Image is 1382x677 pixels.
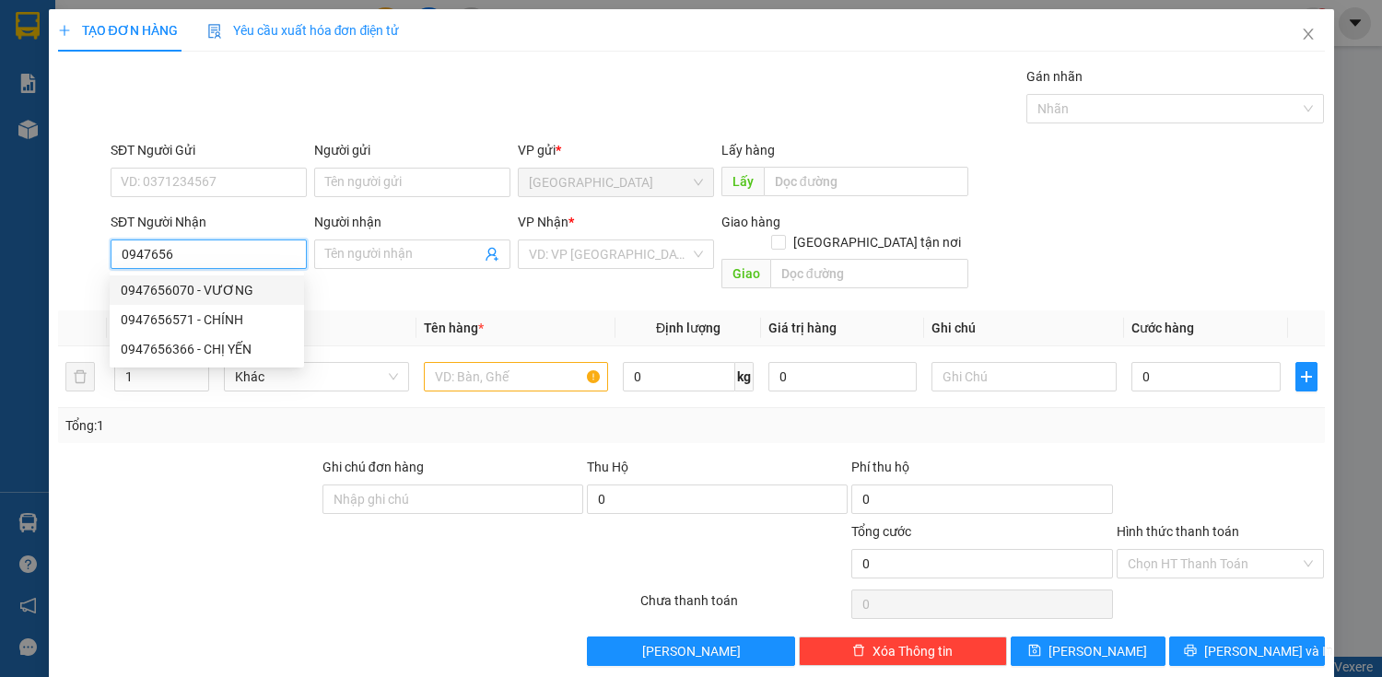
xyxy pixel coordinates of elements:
[587,460,628,474] span: Thu Hộ
[195,11,220,37] span: SL
[873,641,953,661] span: Xóa Thông tin
[518,215,568,229] span: VP Nhận
[217,49,367,93] div: SG2508130004
[1131,321,1194,335] span: Cước hàng
[851,457,1112,484] div: Phí thu hộ
[65,415,535,436] div: Tổng: 1
[1117,524,1239,539] label: Hình thức thanh toán
[424,362,609,391] input: VD: Bàn, Ghế
[735,362,754,391] span: kg
[58,23,178,38] span: TẠO ĐƠN HÀNG
[1026,69,1083,84] label: Gán nhãn
[852,644,865,659] span: delete
[217,115,367,134] div: hang hoa
[207,23,400,38] span: Yêu cầu xuất hóa đơn điện tử
[110,275,304,305] div: 0947656070 - VƯƠNG
[587,636,795,666] button: [PERSON_NAME]
[207,24,222,39] img: icon
[1028,644,1041,659] span: save
[529,169,703,196] span: Sài Gòn
[314,212,510,232] div: Người nhận
[424,321,484,335] span: Tên hàng
[768,321,837,335] span: Giá trị hàng
[786,232,968,252] span: [GEOGRAPHIC_DATA] tận nơi
[764,167,968,196] input: Dọc đường
[931,362,1117,391] input: Ghi Chú
[1048,641,1147,661] span: [PERSON_NAME]
[121,280,293,300] div: 0947656070 - VƯƠNG
[58,24,71,37] span: plus
[770,259,968,288] input: Dọc đường
[121,309,293,330] div: 0947656571 - CHÍNH
[721,259,770,288] span: Giao
[768,362,917,391] input: 0
[110,334,304,364] div: 0947656366 - CHỊ YẾN
[721,167,764,196] span: Lấy
[314,140,510,160] div: Người gửi
[721,143,775,158] span: Lấy hàng
[851,524,911,539] span: Tổng cước
[518,140,714,160] div: VP gửi
[1282,9,1334,61] button: Close
[235,363,398,391] span: Khác
[110,305,304,334] div: 0947656571 - CHÍNH
[799,636,1007,666] button: deleteXóa Thông tin
[924,310,1124,346] th: Ghi chú
[1011,636,1165,666] button: save[PERSON_NAME]
[1184,644,1197,659] span: printer
[1204,641,1333,661] span: [PERSON_NAME] và In
[638,590,850,623] div: Chưa thanh toán
[485,247,499,262] span: user-add
[1169,636,1324,666] button: printer[PERSON_NAME] và In
[65,362,95,391] button: delete
[322,460,424,474] label: Ghi chú đơn hàng
[642,641,741,661] span: [PERSON_NAME]
[111,140,307,160] div: SĐT Người Gửi
[16,13,367,36] div: Tên hàng: THÙNG ( : 1 )
[656,321,720,335] span: Định lượng
[217,93,367,115] div: [DATE] 09:47
[322,484,583,514] input: Ghi chú đơn hàng
[1301,27,1316,41] span: close
[1296,369,1317,384] span: plus
[111,212,307,232] div: SĐT Người Nhận
[1295,362,1318,391] button: plus
[121,339,293,359] div: 0947656366 - CHỊ YẾN
[721,215,780,229] span: Giao hàng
